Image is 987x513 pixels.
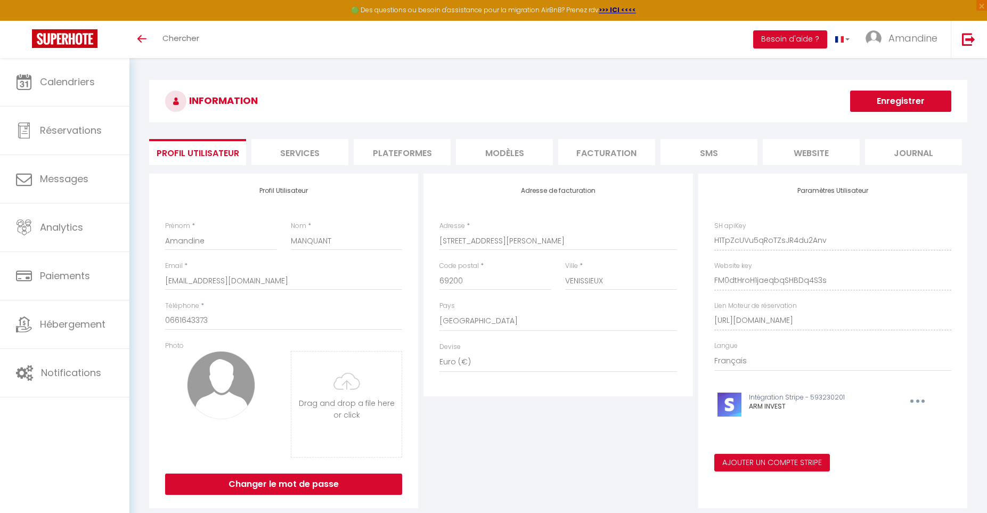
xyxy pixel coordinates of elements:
[850,91,951,112] button: Enregistrer
[149,80,967,123] h3: INFORMATION
[251,139,348,165] li: Services
[165,474,402,495] button: Changer le mot de passe
[749,393,886,403] p: Intégration Stripe - 593230201
[32,29,97,48] img: Super Booking
[40,75,95,88] span: Calendriers
[439,261,479,271] label: Code postal
[154,21,207,58] a: Chercher
[753,30,827,48] button: Besoin d'aide ?
[558,139,655,165] li: Facturation
[165,187,402,194] h4: Profil Utilisateur
[599,5,636,14] a: >>> ICI <<<<
[714,301,797,311] label: Lien Moteur de réservation
[714,221,746,231] label: SH apiKey
[749,402,786,411] span: ARM INVEST
[714,261,752,271] label: Website key
[165,221,190,231] label: Prénom
[865,139,962,165] li: Journal
[858,21,951,58] a: ... Amandine
[354,139,451,165] li: Plateformes
[866,30,882,46] img: ...
[456,139,553,165] li: MODÈLES
[714,341,738,351] label: Langue
[763,139,860,165] li: website
[165,261,183,271] label: Email
[40,221,83,234] span: Analytics
[714,454,830,472] button: Ajouter un compte Stripe
[439,187,676,194] h4: Adresse de facturation
[40,172,88,185] span: Messages
[165,341,184,351] label: Photo
[439,301,455,311] label: Pays
[41,366,101,379] span: Notifications
[714,187,951,194] h4: Paramètres Utilisateur
[717,393,741,417] img: stripe-logo.jpeg
[439,342,461,352] label: Devise
[962,32,975,46] img: logout
[888,31,937,45] span: Amandine
[187,351,255,419] img: avatar.png
[439,221,465,231] label: Adresse
[40,124,102,137] span: Réservations
[40,269,90,282] span: Paiements
[565,261,578,271] label: Ville
[165,301,199,311] label: Téléphone
[40,317,105,331] span: Hébergement
[149,139,246,165] li: Profil Utilisateur
[162,32,199,44] span: Chercher
[660,139,757,165] li: SMS
[291,221,306,231] label: Nom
